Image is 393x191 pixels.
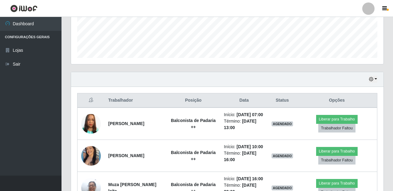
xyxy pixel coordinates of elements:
strong: [PERSON_NAME] [108,121,144,126]
th: Status [268,93,297,108]
span: AGENDADO [272,121,293,126]
button: Liberar para Trabalho [316,115,358,124]
time: [DATE] 07:00 [236,112,263,117]
button: Trabalhador Faltou [318,124,355,132]
img: CoreUI Logo [10,5,38,12]
button: Liberar para Trabalho [316,179,358,188]
li: Início: [224,144,264,150]
time: [DATE] 10:00 [236,144,263,149]
time: [DATE] 16:00 [236,176,263,181]
button: Trabalhador Faltou [318,156,355,165]
th: Trabalhador [105,93,166,108]
th: Data [220,93,268,108]
li: Término: [224,118,264,131]
img: 1753114982332.jpeg [81,106,101,141]
span: AGENDADO [272,153,293,158]
button: Liberar para Trabalho [316,147,358,156]
strong: Balconista de Padaria ++ [171,118,216,129]
li: Início: [224,176,264,182]
strong: Balconista de Padaria ++ [171,150,216,161]
th: Opções [297,93,377,108]
th: Posição [166,93,220,108]
li: Início: [224,112,264,118]
img: 1754502098226.jpeg [81,144,101,168]
span: AGENDADO [272,185,293,190]
li: Término: [224,150,264,163]
strong: [PERSON_NAME] [108,153,144,158]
